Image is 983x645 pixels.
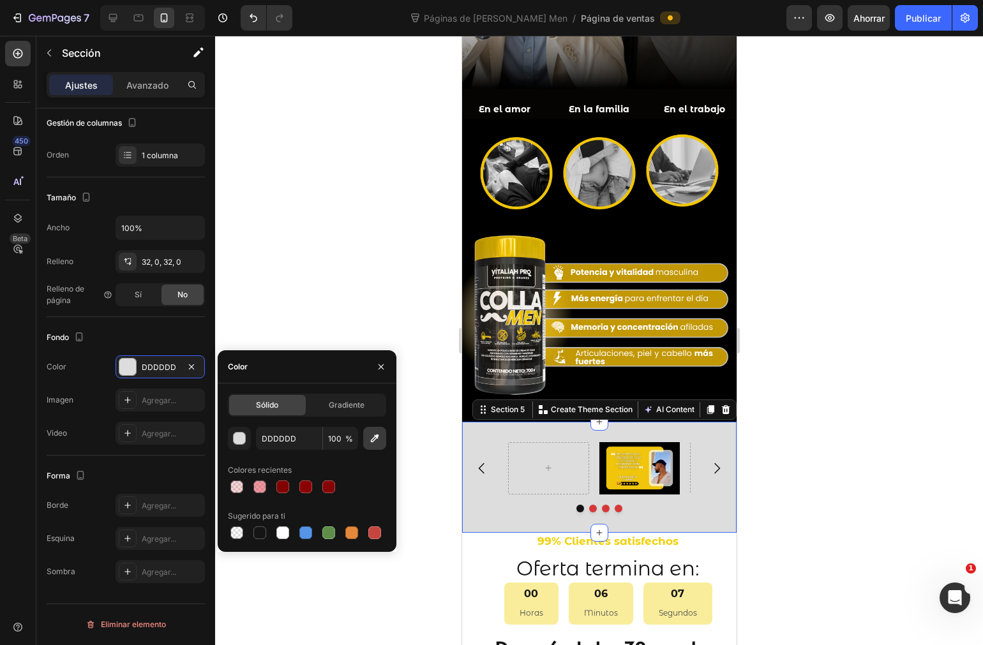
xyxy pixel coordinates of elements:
font: Agregar... [142,429,176,438]
font: Sólido [256,400,278,410]
font: % [345,434,353,443]
font: Esquina [47,533,75,543]
font: 32, 0, 32, 0 [142,257,181,267]
input: Auto [116,216,204,239]
font: Agregar... [142,396,176,405]
font: Publicar [906,13,941,24]
font: Ancho [47,223,70,232]
font: Eliminar elemento [101,619,166,629]
div: Deshacer/Rehacer [241,5,292,31]
font: Avanzado [126,80,169,91]
font: Gestión de columnas [47,118,122,128]
font: Fondo [47,332,69,342]
font: DDDDDD [142,362,176,372]
p: Horas [57,570,81,584]
button: 7 [5,5,95,31]
font: Ajustes [65,80,98,91]
font: Agregar... [142,567,176,577]
iframe: Chat en vivo de Intercom [940,582,970,613]
iframe: Área de diseño [462,36,737,645]
font: No [177,290,188,299]
button: Eliminar elemento [47,614,205,635]
font: Sección [62,47,101,59]
font: 1 columna [142,151,178,160]
font: / [573,13,576,24]
font: Páginas de [PERSON_NAME] Men [424,13,567,24]
font: Agregar... [142,501,176,510]
font: Ahorrar [853,13,885,24]
font: Sugerido para ti [228,511,285,521]
font: Beta [13,234,27,243]
button: Publicar [895,5,952,31]
p: 99% Clientes satisfechos [15,498,276,512]
font: 1 [968,564,973,572]
button: Ahorrar [848,5,890,31]
font: Color [47,362,66,371]
font: Imagen [47,395,73,404]
font: Color [228,362,248,371]
p: Sección [62,45,167,61]
font: Video [47,428,67,438]
div: 00 [57,552,81,565]
font: Tamaño [47,193,76,202]
font: Relleno [47,256,73,266]
font: Forma [47,471,70,480]
font: Relleno de página [47,284,84,305]
p: Segundos [197,570,235,584]
p: Minutos [122,570,156,584]
font: Página de ventas [581,13,655,24]
div: 07 [197,552,235,565]
font: Borde [47,500,68,510]
font: Colores recientes [228,465,292,475]
font: Agregar... [142,534,176,544]
input: Por ejemplo: FFFFFF [256,427,322,450]
font: Gradiente [329,400,364,410]
font: 7 [84,11,89,24]
font: 450 [15,137,28,145]
font: Sí [135,290,142,299]
font: Orden [47,150,69,159]
div: 06 [122,552,156,565]
h2: Oferta termina en: [14,519,278,547]
font: Sombra [47,567,75,576]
